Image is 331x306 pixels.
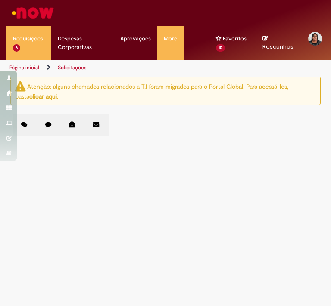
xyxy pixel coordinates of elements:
ul: Menu Cabeçalho [157,26,184,60]
a: Aprovações : 0 [114,26,157,52]
a: Solicitações [58,64,87,71]
span: 10 [216,44,225,52]
a: clicar aqui. [29,93,58,100]
ul: Menu Cabeçalho [114,26,157,60]
span: Requisições [13,34,43,43]
ul: Menu Cabeçalho [6,26,51,60]
ul: Trilhas de página [6,60,159,76]
ul: Menu Cabeçalho [209,26,256,60]
a: Requisições : 6 [6,26,51,52]
ul: Menu Cabeçalho [51,26,114,60]
a: Favoritos : 10 [209,26,256,52]
img: ServiceNow [11,4,55,22]
span: Despesas Corporativas [58,34,107,52]
span: More [164,34,177,43]
span: Aprovações [120,34,151,43]
a: Página inicial [9,64,39,71]
span: 6 [13,44,20,52]
ng-bind-html: Atenção: alguns chamados relacionados a T.I foram migrados para o Portal Global. Para acessá-los,... [15,83,288,101]
a: No momento, sua lista de rascunhos tem 0 Itens [262,34,294,51]
span: Favoritos [223,34,247,43]
a: Despesas Corporativas : [51,26,114,52]
a: More : 4 [157,26,184,52]
span: Rascunhos [262,43,294,51]
ul: Menu Cabeçalho [197,26,209,60]
ul: Menu Cabeçalho [184,26,197,60]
